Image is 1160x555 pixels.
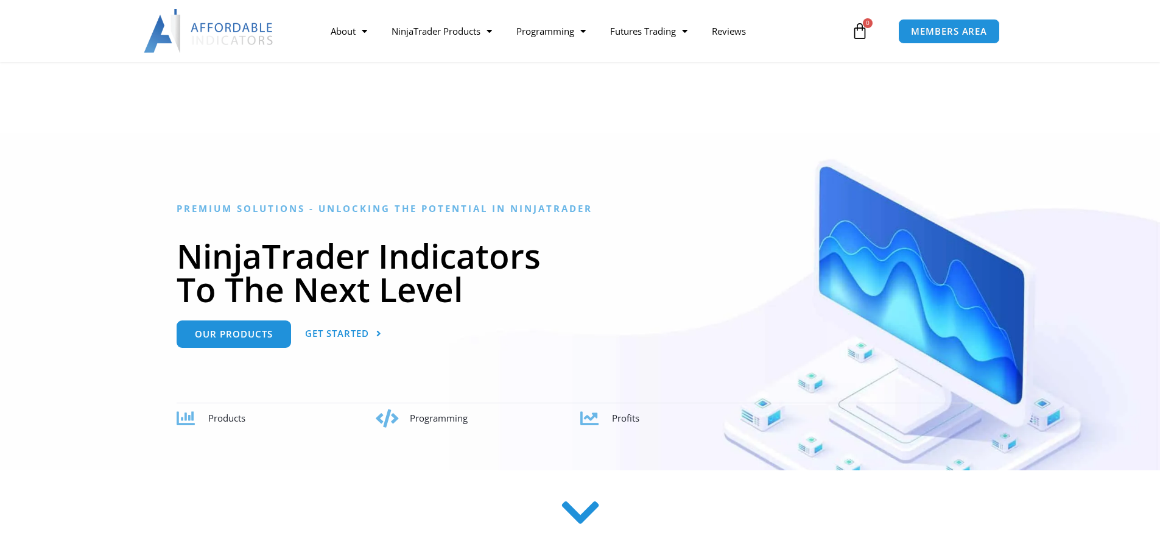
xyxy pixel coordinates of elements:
span: Programming [410,412,468,424]
a: Programming [504,17,598,45]
nav: Menu [318,17,848,45]
span: Get Started [305,329,369,338]
a: About [318,17,379,45]
a: Get Started [305,320,382,348]
h6: Premium Solutions - Unlocking the Potential in NinjaTrader [177,203,983,214]
a: Reviews [700,17,758,45]
img: LogoAI | Affordable Indicators – NinjaTrader [144,9,275,53]
span: Products [208,412,245,424]
span: Our Products [195,330,273,339]
a: NinjaTrader Products [379,17,504,45]
span: 0 [863,18,873,28]
a: Our Products [177,320,291,348]
a: Futures Trading [598,17,700,45]
a: 0 [833,13,887,49]
a: MEMBERS AREA [898,19,1000,44]
span: Profits [612,412,639,424]
h1: NinjaTrader Indicators To The Next Level [177,239,983,306]
span: MEMBERS AREA [911,27,987,36]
